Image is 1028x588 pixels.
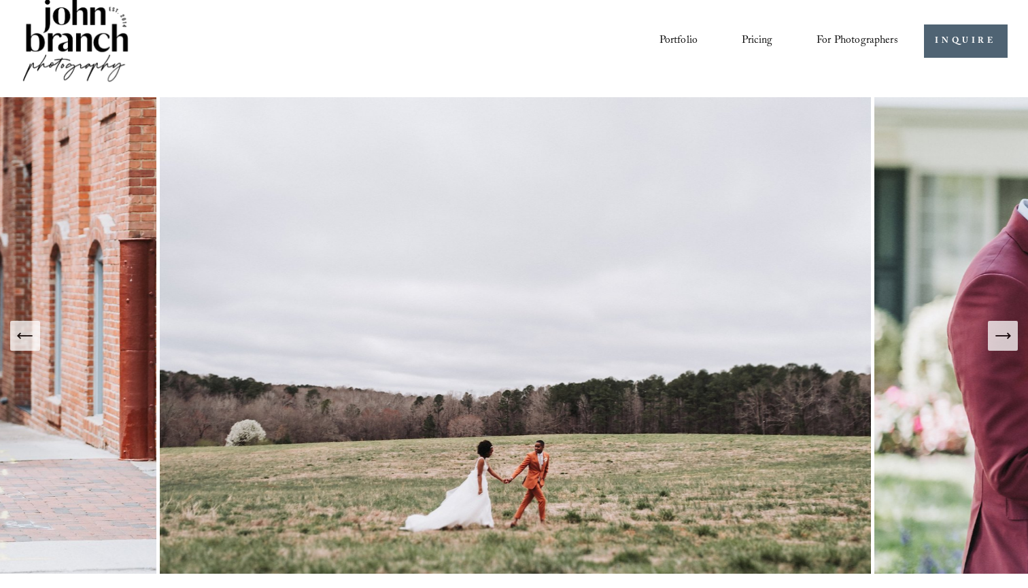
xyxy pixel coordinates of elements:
img: The Meadows Raleigh Wedding Photography [160,97,875,574]
a: Pricing [742,29,772,52]
a: INQUIRE [924,24,1008,58]
a: folder dropdown [817,29,898,52]
span: For Photographers [817,31,898,52]
button: Next Slide [988,321,1018,351]
button: Previous Slide [10,321,40,351]
a: Portfolio [659,29,698,52]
